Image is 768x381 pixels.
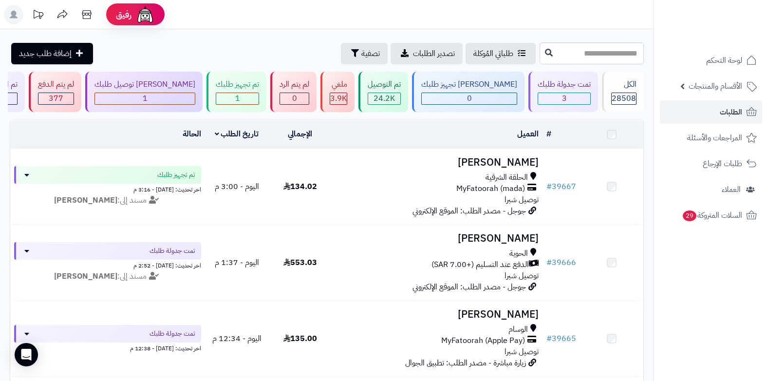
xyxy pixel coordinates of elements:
[612,93,636,104] span: 28508
[405,357,526,369] span: زيارة مباشرة - مصدر الطلب: تطبيق الجوال
[288,128,312,140] a: الإجمالي
[410,72,526,112] a: [PERSON_NAME] تجهيز طلبك 0
[116,9,131,20] span: رفيق
[216,79,259,90] div: تم تجهيز طلبك
[83,72,205,112] a: [PERSON_NAME] توصيل طلبك 1
[330,93,347,104] span: 3.9K
[14,343,201,353] div: اخر تحديث: [DATE] - 12:38 م
[143,93,148,104] span: 1
[283,181,317,192] span: 134.02
[600,72,646,112] a: الكل28508
[473,48,513,59] span: طلباتي المُوكلة
[611,79,637,90] div: الكل
[14,184,201,194] div: اخر تحديث: [DATE] - 3:16 م
[280,79,309,90] div: لم يتم الرد
[546,257,576,268] a: #39666
[508,324,528,335] span: الوسام
[330,93,347,104] div: 3880
[368,93,400,104] div: 24246
[7,271,208,282] div: مسند إلى:
[38,93,74,104] div: 377
[456,183,525,194] span: MyFatoorah (mada)
[706,54,742,67] span: لوحة التحكم
[283,257,317,268] span: 553.03
[505,270,539,282] span: توصيل شبرا
[215,128,259,140] a: تاريخ الطلب
[368,79,401,90] div: تم التوصيل
[660,152,762,175] a: طلبات الإرجاع
[212,333,262,344] span: اليوم - 12:34 م
[330,79,347,90] div: ملغي
[467,93,472,104] span: 0
[216,93,259,104] div: 1
[49,93,63,104] span: 377
[546,333,576,344] a: #39665
[546,333,552,344] span: #
[280,93,309,104] div: 0
[150,329,195,339] span: تمت جدولة طلبك
[157,170,195,180] span: تم تجهيز طلبك
[215,257,259,268] span: اليوم - 1:37 م
[135,5,155,24] img: ai-face.png
[538,79,591,90] div: تمت جدولة طلبك
[682,210,696,221] span: 29
[421,79,517,90] div: [PERSON_NAME] تجهيز طلبك
[54,194,117,206] strong: [PERSON_NAME]
[26,5,50,27] a: تحديثات المنصة
[546,181,576,192] a: #39667
[509,248,528,259] span: الحوية
[466,43,536,64] a: طلباتي المُوكلة
[7,195,208,206] div: مسند إلى:
[505,346,539,358] span: توصيل شبرا
[660,100,762,124] a: الطلبات
[441,335,525,346] span: MyFatoorah (Apple Pay)
[412,281,526,293] span: جوجل - مصدر الطلب: الموقع الإلكتروني
[687,131,742,145] span: المراجعات والأسئلة
[422,93,517,104] div: 0
[682,209,742,222] span: السلات المتروكة
[215,181,259,192] span: اليوم - 3:00 م
[660,178,762,201] a: العملاء
[689,79,742,93] span: الأقسام والمنتجات
[38,79,74,90] div: لم يتم الدفع
[205,72,268,112] a: تم تجهيز طلبك 1
[660,49,762,72] a: لوحة التحكم
[94,79,195,90] div: [PERSON_NAME] توصيل طلبك
[292,93,297,104] span: 0
[268,72,318,112] a: لم يتم الرد 0
[546,128,551,140] a: #
[14,260,201,270] div: اخر تحديث: [DATE] - 2:52 م
[562,93,567,104] span: 3
[27,72,83,112] a: لم يتم الدفع 377
[283,333,317,344] span: 135.00
[431,259,529,270] span: الدفع عند التسليم (+7.00 SAR)
[95,93,195,104] div: 1
[505,194,539,206] span: توصيل شبرا
[538,93,590,104] div: 3
[546,181,552,192] span: #
[15,343,38,366] div: Open Intercom Messenger
[341,43,388,64] button: تصفية
[235,93,240,104] span: 1
[336,157,539,168] h3: [PERSON_NAME]
[660,204,762,227] a: السلات المتروكة29
[361,48,380,59] span: تصفية
[11,43,93,64] a: إضافة طلب جديد
[318,72,356,112] a: ملغي 3.9K
[412,205,526,217] span: جوجل - مصدر الطلب: الموقع الإلكتروني
[336,309,539,320] h3: [PERSON_NAME]
[526,72,600,112] a: تمت جدولة طلبك 3
[391,43,463,64] a: تصدير الطلبات
[183,128,201,140] a: الحالة
[150,246,195,256] span: تمت جدولة طلبك
[703,157,742,171] span: طلبات الإرجاع
[54,270,117,282] strong: [PERSON_NAME]
[336,233,539,244] h3: [PERSON_NAME]
[486,172,528,183] span: الحلقة الشرقية
[374,93,395,104] span: 24.2K
[413,48,455,59] span: تصدير الطلبات
[19,48,72,59] span: إضافة طلب جديد
[546,257,552,268] span: #
[702,19,759,40] img: logo-2.png
[720,105,742,119] span: الطلبات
